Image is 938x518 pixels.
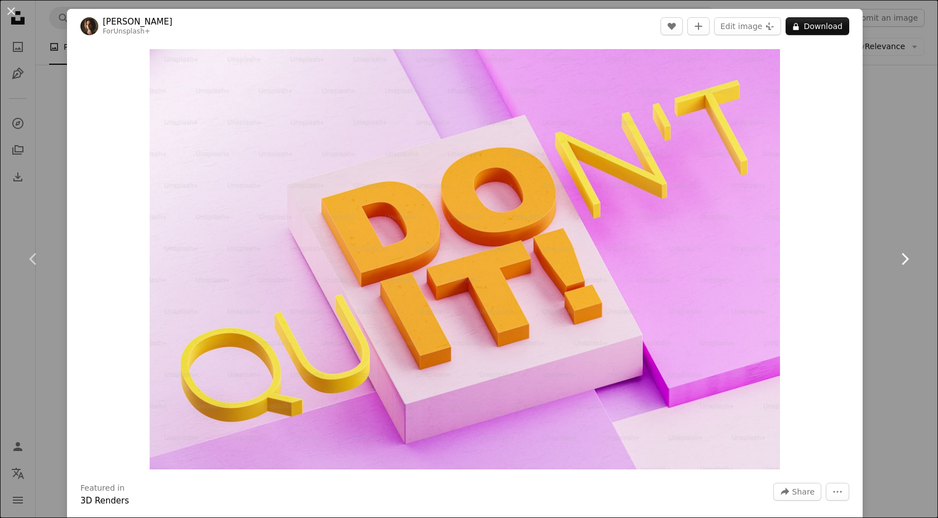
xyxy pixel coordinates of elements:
button: Download [786,17,849,35]
button: Add to Collection [687,17,710,35]
button: More Actions [826,483,849,501]
div: For [103,27,173,36]
a: 3D Renders [80,496,129,506]
img: Go to Alex Shuper's profile [80,17,98,35]
button: Edit image [714,17,781,35]
a: [PERSON_NAME] [103,16,173,27]
button: Share this image [773,483,821,501]
a: Next [871,205,938,313]
button: Like [661,17,683,35]
button: Zoom in on this image [150,49,781,469]
h3: Featured in [80,483,125,494]
a: Unsplash+ [113,27,150,35]
span: Share [792,483,815,500]
img: the word don't quitt spelled with yellow letters [150,49,781,469]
